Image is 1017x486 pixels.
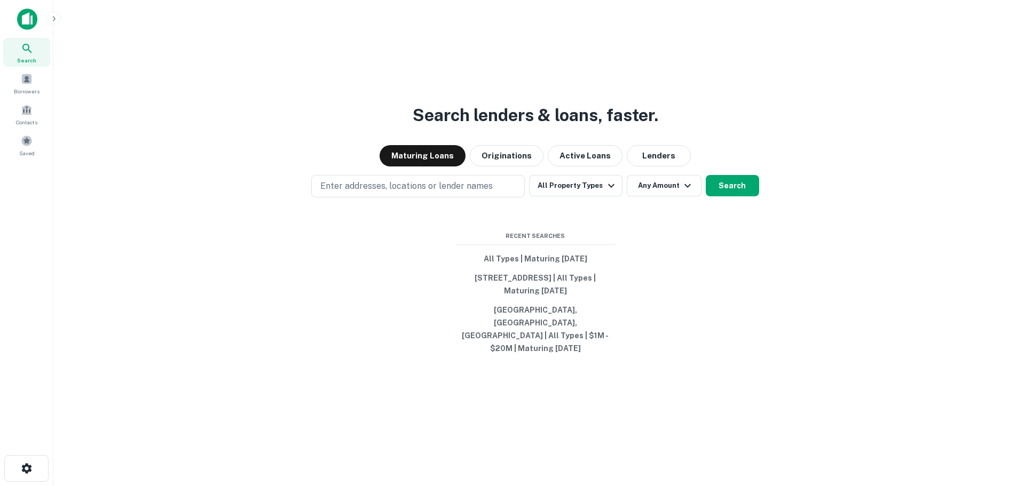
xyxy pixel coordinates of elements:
a: Saved [3,131,50,160]
span: Recent Searches [455,232,616,241]
span: Contacts [16,118,37,126]
h3: Search lenders & loans, faster. [413,102,658,128]
iframe: Chat Widget [964,367,1017,418]
a: Search [3,38,50,67]
span: Saved [19,149,35,157]
button: Any Amount [627,175,701,196]
a: Contacts [3,100,50,129]
button: All Types | Maturing [DATE] [455,249,616,268]
span: Search [17,56,36,65]
button: Enter addresses, locations or lender names [311,175,525,197]
button: Search [706,175,759,196]
span: Borrowers [14,87,40,95]
button: Lenders [627,145,691,166]
p: Enter addresses, locations or lender names [320,180,493,193]
a: Borrowers [3,69,50,98]
button: Originations [470,145,543,166]
button: Maturing Loans [380,145,466,166]
button: [GEOGRAPHIC_DATA], [GEOGRAPHIC_DATA], [GEOGRAPHIC_DATA] | All Types | $1M - $20M | Maturing [DATE] [455,300,616,358]
button: [STREET_ADDRESS] | All Types | Maturing [DATE] [455,268,616,300]
button: All Property Types [529,175,622,196]
img: capitalize-icon.png [17,9,37,30]
button: Active Loans [548,145,622,166]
